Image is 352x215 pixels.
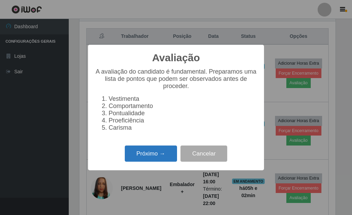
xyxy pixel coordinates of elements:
[109,117,257,124] li: Proeficiência
[109,110,257,117] li: Pontualidade
[109,103,257,110] li: Comportamento
[180,146,227,162] button: Cancelar
[109,95,257,103] li: Vestimenta
[109,124,257,131] li: Carisma
[152,52,200,64] h2: Avaliação
[95,68,257,90] p: A avaliação do candidato é fundamental. Preparamos uma lista de pontos que podem ser observados a...
[125,146,177,162] button: Próximo →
